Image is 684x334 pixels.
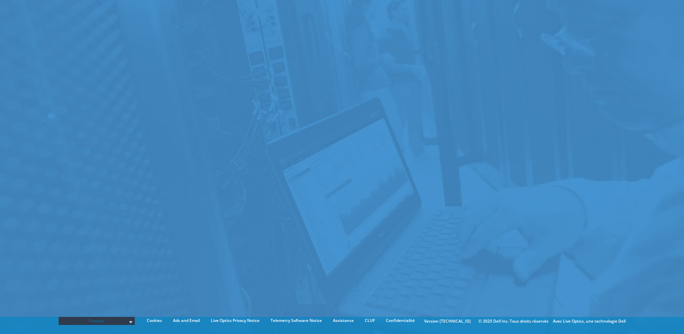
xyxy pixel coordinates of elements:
[206,317,265,324] a: Live Optics Privacy Notice
[553,318,626,325] li: Avec Live Optics, une technologie Dell
[266,317,327,324] a: Telemetry Software Notice
[142,317,167,324] a: Cookies
[328,317,359,324] a: Assistance
[381,317,420,324] a: Confidentialité
[421,318,474,325] li: Version [TECHNICAL_ID]
[62,317,132,325] span: Français
[360,317,380,324] a: CLUF
[168,317,205,324] a: Ads and Email
[475,318,552,325] li: © 2025 Dell Inc. Tous droits réservés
